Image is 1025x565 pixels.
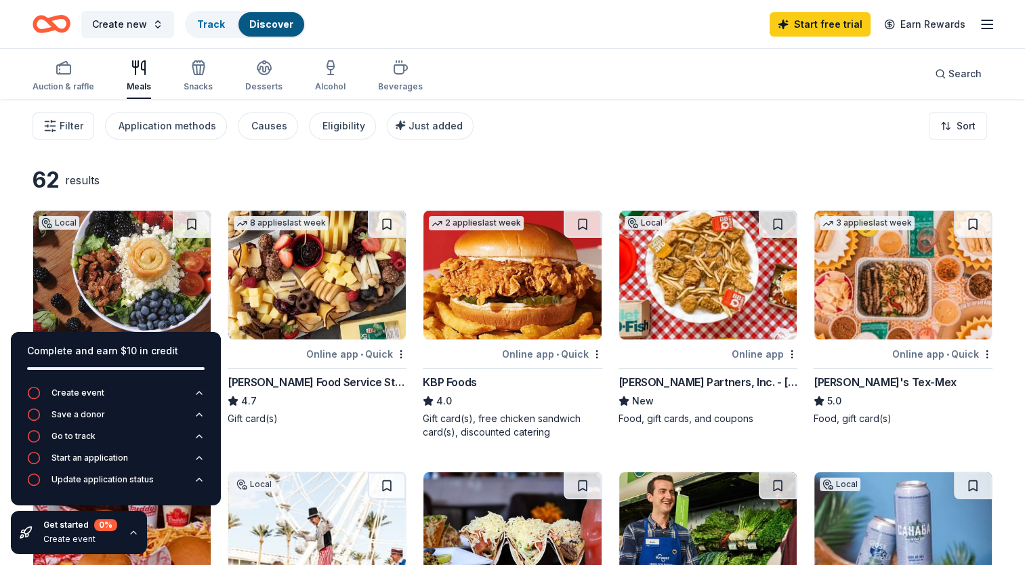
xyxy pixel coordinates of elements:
[814,374,957,390] div: [PERSON_NAME]'s Tex-Mex
[632,393,654,409] span: New
[27,408,205,430] button: Save a donor
[423,412,602,439] div: Gift card(s), free chicken sandwich card(s), discounted catering
[924,60,992,87] button: Search
[185,11,306,38] button: TrackDiscover
[234,478,274,491] div: Local
[184,81,213,92] div: Snacks
[33,8,70,40] a: Home
[238,112,298,140] button: Causes
[619,211,797,339] img: Image for Johnson Partners, Inc. - McDonald's
[27,473,205,495] button: Update application status
[51,409,105,420] div: Save a donor
[814,211,992,339] img: Image for Chuy's Tex-Mex
[60,118,83,134] span: Filter
[43,519,117,531] div: Get started
[436,393,452,409] span: 4.0
[51,453,128,463] div: Start an application
[732,346,797,362] div: Online app
[556,349,559,360] span: •
[92,16,147,33] span: Create new
[378,54,423,99] button: Beverages
[315,54,346,99] button: Alcohol
[929,112,987,140] button: Sort
[619,374,797,390] div: [PERSON_NAME] Partners, Inc. - [PERSON_NAME]
[184,54,213,99] button: Snacks
[228,374,406,390] div: [PERSON_NAME] Food Service Store
[948,66,982,82] span: Search
[820,478,860,491] div: Local
[33,81,94,92] div: Auction & raffle
[619,412,797,425] div: Food, gift cards, and coupons
[51,431,96,442] div: Go to track
[33,211,211,339] img: Image for Urban Cookhouse
[502,346,602,362] div: Online app Quick
[827,393,841,409] span: 5.0
[429,216,524,230] div: 2 applies last week
[245,81,283,92] div: Desserts
[234,216,329,230] div: 8 applies last week
[33,167,60,194] div: 62
[892,346,992,362] div: Online app Quick
[197,18,225,30] a: Track
[814,412,992,425] div: Food, gift card(s)
[241,393,257,409] span: 4.7
[249,18,293,30] a: Discover
[51,388,104,398] div: Create event
[65,172,100,188] div: results
[251,118,287,134] div: Causes
[127,81,151,92] div: Meals
[33,112,94,140] button: Filter
[39,216,79,230] div: Local
[33,54,94,99] button: Auction & raffle
[814,210,992,425] a: Image for Chuy's Tex-Mex3 applieslast weekOnline app•Quick[PERSON_NAME]'s Tex-Mex5.0Food, gift ca...
[228,412,406,425] div: Gift card(s)
[378,81,423,92] div: Beverages
[876,12,974,37] a: Earn Rewards
[27,343,205,359] div: Complete and earn $10 in credit
[387,112,474,140] button: Just added
[43,534,117,545] div: Create event
[127,54,151,99] button: Meals
[423,210,602,439] a: Image for KBP Foods2 applieslast weekOnline app•QuickKBP Foods4.0Gift card(s), free chicken sandw...
[27,430,205,451] button: Go to track
[27,386,205,408] button: Create event
[322,118,365,134] div: Eligibility
[94,519,117,531] div: 0 %
[820,216,915,230] div: 3 applies last week
[946,349,949,360] span: •
[423,211,601,339] img: Image for KBP Foods
[309,112,376,140] button: Eligibility
[360,349,363,360] span: •
[409,120,463,131] span: Just added
[770,12,871,37] a: Start free trial
[625,216,665,230] div: Local
[105,112,227,140] button: Application methods
[51,474,154,485] div: Update application status
[119,118,216,134] div: Application methods
[423,374,476,390] div: KBP Foods
[228,211,406,339] img: Image for Gordon Food Service Store
[228,210,406,425] a: Image for Gordon Food Service Store8 applieslast weekOnline app•Quick[PERSON_NAME] Food Service S...
[957,118,976,134] span: Sort
[619,210,797,425] a: Image for Johnson Partners, Inc. - McDonald's LocalOnline app[PERSON_NAME] Partners, Inc. - [PERS...
[245,54,283,99] button: Desserts
[81,11,174,38] button: Create new
[33,210,211,425] a: Image for Urban CookhouseLocalOnline appUrban CookhouseNewFood, gift certificate, merchandise
[306,346,406,362] div: Online app Quick
[27,451,205,473] button: Start an application
[315,81,346,92] div: Alcohol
